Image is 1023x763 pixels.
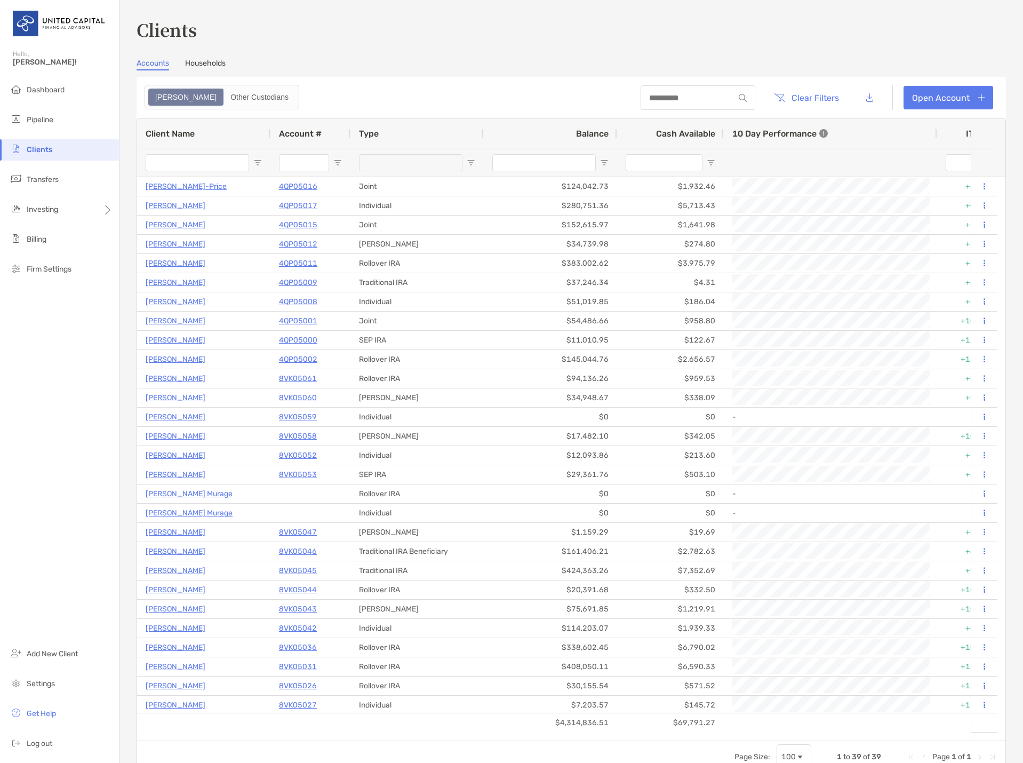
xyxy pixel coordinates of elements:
[146,583,205,597] a: [PERSON_NAME]
[279,545,317,558] a: 8VK05046
[185,59,226,70] a: Households
[279,154,329,171] input: Account # Filter Input
[492,154,596,171] input: Balance Filter Input
[146,622,205,635] a: [PERSON_NAME]
[484,677,617,695] div: $30,155.54
[146,180,227,193] p: [PERSON_NAME]-Price
[146,372,205,385] a: [PERSON_NAME]
[279,199,317,212] a: 4QP05017
[617,216,724,234] div: $1,641.98
[617,542,724,561] div: $2,782.63
[863,752,870,761] span: of
[10,113,22,125] img: pipeline icon
[146,545,205,558] a: [PERSON_NAME]
[27,265,71,274] span: Firm Settings
[10,202,22,215] img: investing icon
[484,235,617,253] div: $34,739.98
[279,180,317,193] a: 4QP05016
[907,753,915,761] div: First Page
[966,129,993,139] div: ITD
[937,196,1001,215] div: +0.86%
[146,449,205,462] a: [PERSON_NAME]
[225,90,294,105] div: Other Custodians
[279,679,317,693] p: 8VK05026
[739,94,747,102] img: input icon
[279,391,317,404] a: 8VK05060
[617,581,724,599] div: $332.50
[350,427,484,446] div: [PERSON_NAME]
[146,526,205,539] a: [PERSON_NAME]
[13,4,106,43] img: United Capital Logo
[484,484,617,503] div: $0
[937,369,1001,388] div: +9.73%
[146,333,205,347] a: [PERSON_NAME]
[145,85,299,109] div: segmented control
[146,276,205,289] a: [PERSON_NAME]
[937,177,1001,196] div: +3.36%
[10,142,22,155] img: clients icon
[484,696,617,714] div: $7,203.57
[484,465,617,484] div: $29,361.76
[146,602,205,616] p: [PERSON_NAME]
[617,331,724,349] div: $122.67
[146,218,205,232] p: [PERSON_NAME]
[279,276,317,289] a: 4QP05009
[626,154,702,171] input: Cash Available Filter Input
[146,641,205,654] p: [PERSON_NAME]
[279,602,317,616] a: 8VK05043
[937,696,1001,714] div: +11.88%
[617,427,724,446] div: $342.05
[484,292,617,311] div: $51,019.85
[617,465,724,484] div: $503.10
[146,353,205,366] a: [PERSON_NAME]
[617,484,724,503] div: $0
[146,295,205,308] a: [PERSON_NAME]
[932,752,950,761] span: Page
[146,314,205,328] a: [PERSON_NAME]
[617,638,724,657] div: $6,790.02
[617,196,724,215] div: $5,713.43
[279,468,317,481] p: 8VK05053
[146,660,205,673] p: [PERSON_NAME]
[27,205,58,214] span: Investing
[350,292,484,311] div: Individual
[966,752,971,761] span: 1
[937,619,1001,638] div: +8.76%
[279,410,317,424] a: 8VK05059
[617,350,724,369] div: $2,656.57
[146,257,205,270] a: [PERSON_NAME]
[146,679,205,693] a: [PERSON_NAME]
[279,564,317,577] p: 8VK05045
[279,372,317,385] p: 8VK05061
[279,698,317,712] p: 8VK05027
[484,254,617,273] div: $383,002.62
[279,257,317,270] p: 4QP05011
[27,235,46,244] span: Billing
[843,752,850,761] span: to
[279,526,317,539] a: 8VK05047
[146,129,195,139] span: Client Name
[937,273,1001,292] div: +3.26%
[279,218,317,232] p: 4QP05015
[146,698,205,712] p: [PERSON_NAME]
[484,177,617,196] div: $124,042.73
[10,647,22,659] img: add_new_client icon
[732,119,828,148] div: 10 Day Performance
[149,90,222,105] div: Zoe
[279,353,317,366] a: 4QP05002
[27,649,78,658] span: Add New Client
[146,410,205,424] a: [PERSON_NAME]
[350,465,484,484] div: SEP IRA
[484,523,617,542] div: $1,159.29
[279,660,317,673] a: 8VK05031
